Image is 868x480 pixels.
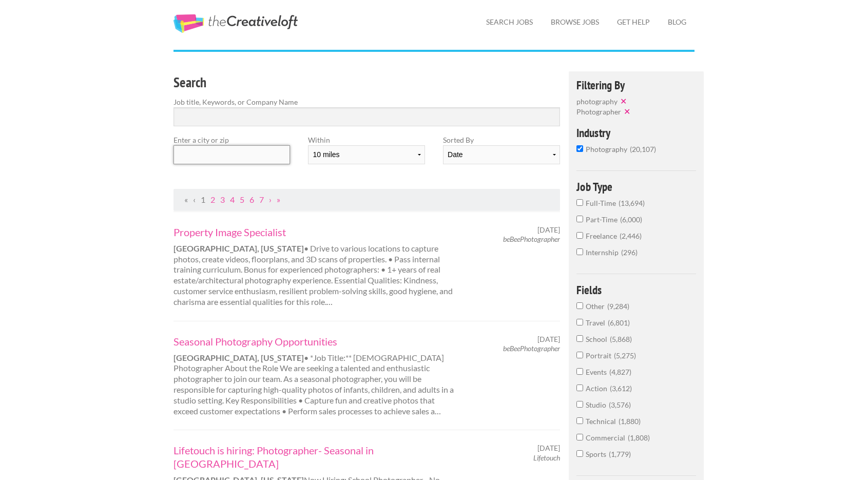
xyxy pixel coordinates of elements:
div: • *Job Title:** [DEMOGRAPHIC_DATA] Photographer About the Role We are seeking a talented and enth... [165,335,468,417]
label: Job title, Keywords, or Company Name [173,97,560,107]
a: Page 6 [249,195,254,204]
h4: Job Type [576,181,696,193]
a: Get Help [609,10,658,34]
span: Travel [586,318,608,327]
input: Travel6,801 [576,319,583,325]
a: Lifetouch is hiring: Photographer- Seasonal in [GEOGRAPHIC_DATA] [173,444,459,470]
input: Portrait5,275 [576,352,583,358]
a: Page 4 [230,195,235,204]
h4: Fields [576,284,696,296]
span: 1,880 [619,417,641,426]
strong: [GEOGRAPHIC_DATA], [US_STATE] [173,353,304,362]
label: Sorted By [443,135,560,145]
h4: Filtering By [576,79,696,91]
span: 3,576 [609,400,631,409]
span: Previous Page [193,195,196,204]
span: 9,284 [607,302,629,311]
span: 1,808 [628,433,650,442]
input: Action3,612 [576,385,583,391]
a: Page 7 [259,195,264,204]
a: Blog [660,10,695,34]
input: Sports1,779 [576,450,583,457]
div: • Drive to various locations to capture photos, create videos, floorplans, and 3D scans of proper... [165,225,468,308]
a: Last Page, Page 2011 [277,195,280,204]
span: Commercial [586,433,628,442]
a: Page 5 [240,195,244,204]
h4: Industry [576,127,696,139]
span: First Page [184,195,188,204]
span: Full-Time [586,199,619,207]
span: [DATE] [537,444,560,453]
a: Page 2 [210,195,215,204]
span: [DATE] [537,225,560,235]
span: 296 [621,248,638,257]
span: 2,446 [620,232,642,240]
input: Commercial1,808 [576,434,583,440]
span: Events [586,368,609,376]
em: beBeePhotographer [503,344,560,353]
strong: [GEOGRAPHIC_DATA], [US_STATE] [173,243,304,253]
input: photography20,107 [576,145,583,152]
input: Search [173,107,560,126]
h3: Search [173,73,560,92]
span: Studio [586,400,609,409]
label: Enter a city or zip [173,135,290,145]
span: 6,801 [608,318,630,327]
span: Part-Time [586,215,620,224]
span: photography [576,97,618,106]
input: Internship296 [576,248,583,255]
a: The Creative Loft [173,14,298,33]
em: Lifetouch [533,453,560,462]
span: Other [586,302,607,311]
span: Portrait [586,351,614,360]
button: ✕ [621,106,635,117]
span: 1,779 [609,450,631,458]
input: Freelance2,446 [576,232,583,239]
a: Page 1 [201,195,205,204]
a: Seasonal Photography Opportunities [173,335,459,348]
a: Next Page [269,195,272,204]
select: Sort results by [443,145,560,164]
a: Search Jobs [478,10,541,34]
button: ✕ [618,96,632,106]
input: Part-Time6,000 [576,216,583,222]
span: [DATE] [537,335,560,344]
input: Studio3,576 [576,401,583,408]
span: 5,275 [614,351,636,360]
span: Sports [586,450,609,458]
a: Page 3 [220,195,225,204]
input: School5,868 [576,335,583,342]
input: Technical1,880 [576,417,583,424]
span: 5,868 [610,335,632,343]
span: Photographer [576,107,621,116]
span: Technical [586,417,619,426]
span: School [586,335,610,343]
input: Other9,284 [576,302,583,309]
span: 6,000 [620,215,642,224]
span: Internship [586,248,621,257]
span: 20,107 [630,145,656,153]
span: Freelance [586,232,620,240]
span: Action [586,384,610,393]
input: Events4,827 [576,368,583,375]
span: 4,827 [609,368,631,376]
span: 13,694 [619,199,645,207]
span: 3,612 [610,384,632,393]
label: Within [308,135,425,145]
input: Full-Time13,694 [576,199,583,206]
a: Browse Jobs [543,10,607,34]
a: Property Image Specialist [173,225,459,239]
em: beBeePhotographer [503,235,560,243]
span: photography [586,145,630,153]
